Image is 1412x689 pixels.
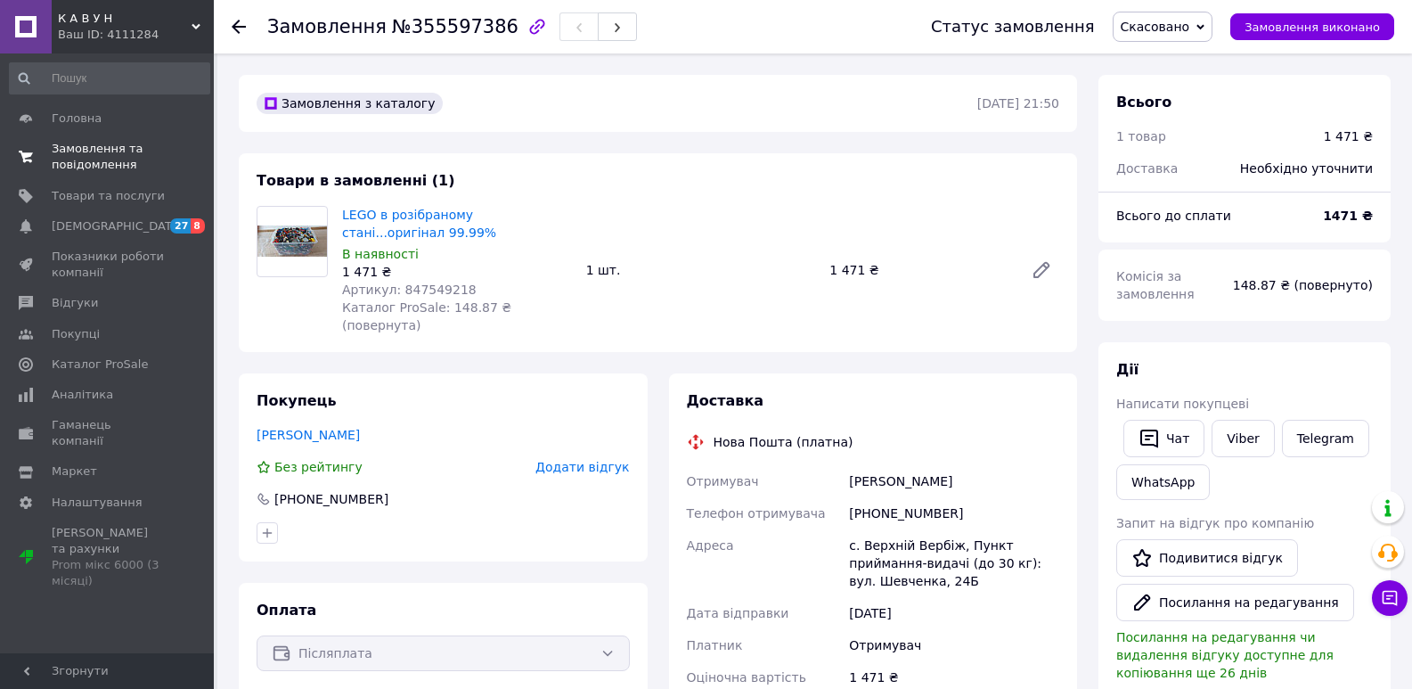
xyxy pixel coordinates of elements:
[1323,209,1373,223] b: 1471 ₴
[273,490,390,508] div: [PHONE_NUMBER]
[687,670,806,685] span: Оціночна вартість
[58,27,214,43] div: Ваш ID: 4111284
[845,529,1063,597] div: с. Верхній Вербіж, Пункт приймання-видачі (до 30 кг): вул. Шевченка, 24Б
[52,111,102,127] span: Головна
[1116,161,1178,176] span: Доставка
[845,497,1063,529] div: [PHONE_NUMBER]
[1116,630,1334,680] span: Посилання на редагування чи видалення відгуку доступне для копіювання ще 26 днів
[687,638,743,652] span: Платник
[709,433,858,451] div: Нова Пошта (платна)
[1116,361,1139,378] span: Дії
[687,506,826,521] span: Телефон отримувача
[342,263,572,281] div: 1 471 ₴
[687,392,764,409] span: Доставка
[1245,21,1380,34] span: Замовлення виконано
[535,460,629,474] span: Додати відгук
[1116,539,1298,577] a: Подивитися відгук
[52,387,113,403] span: Аналітика
[342,283,477,297] span: Артикул: 847549218
[342,208,496,240] a: LEGO в розібраному стані...оригінал 99.99%
[1116,516,1314,530] span: Запит на відгук про компанію
[52,357,148,373] span: Каталог ProSale
[1024,252,1059,288] a: Редагувати
[845,465,1063,497] div: [PERSON_NAME]
[1116,397,1249,411] span: Написати покупцеві
[687,474,759,488] span: Отримувач
[1116,209,1231,223] span: Всього до сплати
[1372,580,1408,616] button: Чат з покупцем
[232,18,246,36] div: Повернутися назад
[845,629,1063,661] div: Отримувач
[257,602,316,619] span: Оплата
[579,258,823,283] div: 1 шт.
[1121,20,1190,34] span: Скасовано
[977,96,1059,111] time: [DATE] 21:50
[52,218,184,234] span: [DEMOGRAPHIC_DATA]
[52,295,98,311] span: Відгуки
[257,172,455,189] span: Товари в замовленні (1)
[52,495,143,511] span: Налаштування
[1116,269,1195,301] span: Комісія за замовлення
[1123,420,1204,457] button: Чат
[52,326,100,342] span: Покупці
[52,525,165,590] span: [PERSON_NAME] та рахунки
[1282,420,1369,457] a: Telegram
[58,11,192,27] span: К А В У Н
[52,463,97,480] span: Маркет
[52,557,165,589] div: Prom мікс 6000 (3 місяці)
[1116,94,1171,111] span: Всього
[1116,584,1354,621] button: Посилання на редагування
[1229,149,1383,188] div: Необхідно уточнити
[342,300,511,332] span: Каталог ProSale: 148.87 ₴ (повернута)
[9,62,210,94] input: Пошук
[257,392,337,409] span: Покупець
[52,249,165,281] span: Показники роботи компанії
[1233,278,1373,292] span: 148.87 ₴ (повернуто)
[257,428,360,442] a: [PERSON_NAME]
[1212,420,1274,457] a: Viber
[267,16,387,37] span: Замовлення
[1116,464,1210,500] a: WhatsApp
[1116,129,1166,144] span: 1 товар
[170,218,191,234] span: 27
[257,93,443,114] div: Замовлення з каталогу
[392,16,518,37] span: №355597386
[342,247,419,261] span: В наявності
[845,597,1063,629] div: [DATE]
[52,141,165,173] span: Замовлення та повідомлення
[687,606,789,620] span: Дата відправки
[52,417,165,449] span: Гаманець компанії
[191,218,205,234] span: 8
[1324,127,1373,145] div: 1 471 ₴
[274,460,363,474] span: Без рейтингу
[257,226,327,257] img: LEGO в розібраному стані...оригінал 99.99%
[1230,13,1394,40] button: Замовлення виконано
[687,538,734,553] span: Адреса
[822,258,1016,283] div: 1 471 ₴
[931,18,1095,36] div: Статус замовлення
[52,188,165,204] span: Товари та послуги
